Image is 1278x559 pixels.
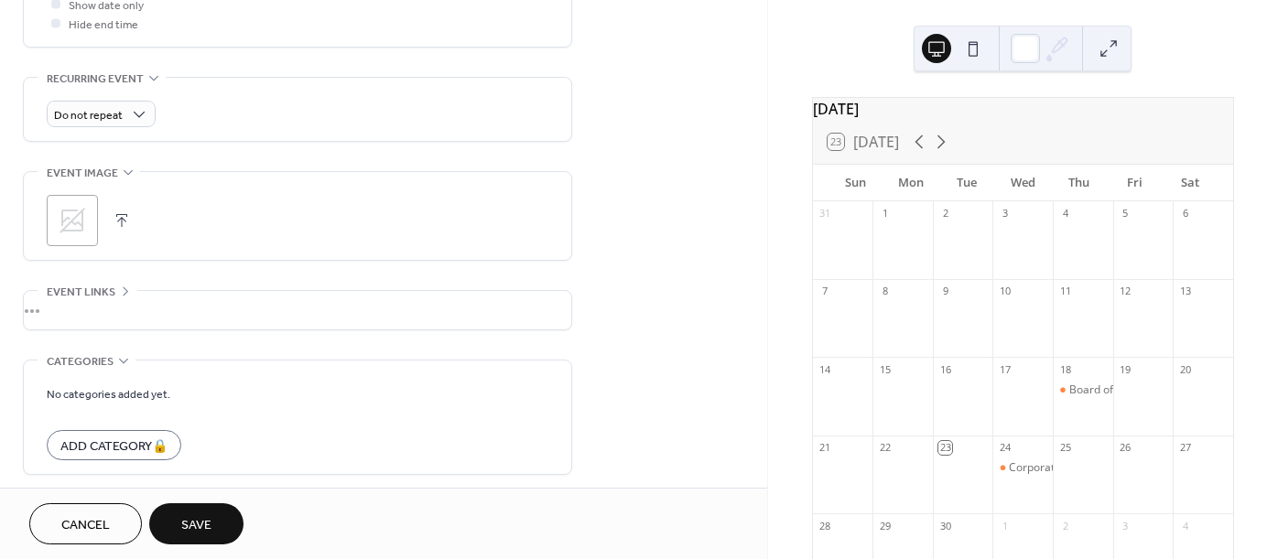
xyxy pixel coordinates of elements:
[1107,165,1163,201] div: Fri
[1178,207,1192,220] div: 6
[1069,382,1193,398] div: Board of Governors Mtg
[61,516,110,535] span: Cancel
[149,503,244,544] button: Save
[818,519,832,532] div: 28
[878,207,892,220] div: 1
[813,98,1233,120] div: [DATE]
[878,519,892,532] div: 29
[47,385,170,404] span: No categories added yet.
[1058,207,1072,220] div: 4
[938,362,952,376] div: 16
[878,441,892,455] div: 22
[1119,207,1132,220] div: 5
[47,70,144,89] span: Recurring event
[24,291,571,329] div: •••
[1058,362,1072,376] div: 18
[938,207,952,220] div: 2
[1058,519,1072,532] div: 2
[818,207,832,220] div: 31
[1051,165,1107,201] div: Thu
[818,285,832,298] div: 7
[995,165,1051,201] div: Wed
[47,164,118,183] span: Event image
[1119,519,1132,532] div: 3
[47,195,98,246] div: ;
[69,16,138,35] span: Hide end time
[992,460,1053,476] div: Corporate Meeting
[939,165,995,201] div: Tue
[998,285,1012,298] div: 10
[54,105,123,126] span: Do not repeat
[47,352,114,371] span: Categories
[878,362,892,376] div: 15
[998,207,1012,220] div: 3
[938,519,952,532] div: 30
[1119,285,1132,298] div: 12
[883,165,939,201] div: Mon
[998,519,1012,532] div: 1
[1058,441,1072,455] div: 25
[1053,382,1113,398] div: Board of Governors Mtg
[1009,460,1106,476] div: Corporate Meeting
[1178,441,1192,455] div: 27
[47,283,115,302] span: Event links
[1058,285,1072,298] div: 11
[938,441,952,455] div: 23
[1163,165,1218,201] div: Sat
[818,362,832,376] div: 14
[878,285,892,298] div: 8
[1178,285,1192,298] div: 13
[828,165,883,201] div: Sun
[1178,362,1192,376] div: 20
[1119,441,1132,455] div: 26
[181,516,211,535] span: Save
[29,503,142,544] button: Cancel
[818,441,832,455] div: 21
[1119,362,1132,376] div: 19
[998,441,1012,455] div: 24
[938,285,952,298] div: 9
[998,362,1012,376] div: 17
[1178,519,1192,532] div: 4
